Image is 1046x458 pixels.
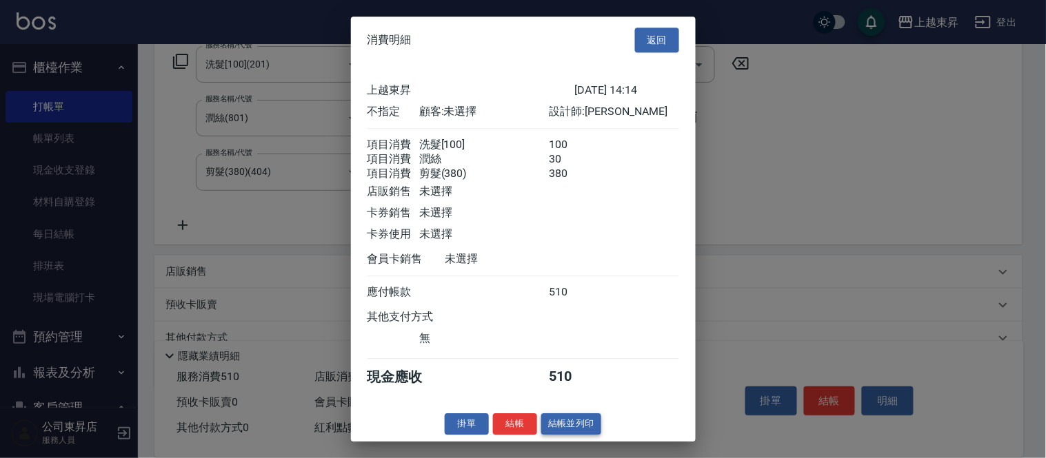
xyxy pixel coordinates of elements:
[549,167,601,181] div: 380
[445,413,489,435] button: 掛單
[368,167,419,181] div: 項目消費
[493,413,537,435] button: 結帳
[419,331,549,346] div: 無
[549,105,678,119] div: 設計師: [PERSON_NAME]
[368,310,472,324] div: 其他支付方式
[549,152,601,167] div: 30
[368,138,419,152] div: 項目消費
[419,185,549,199] div: 未選擇
[368,83,575,98] div: 上越東昇
[419,227,549,242] div: 未選擇
[635,28,679,53] button: 返回
[549,368,601,386] div: 510
[575,83,679,98] div: [DATE] 14:14
[368,252,445,267] div: 會員卡銷售
[419,105,549,119] div: 顧客: 未選擇
[368,152,419,167] div: 項目消費
[368,105,419,119] div: 不指定
[419,206,549,220] div: 未選擇
[368,227,419,242] div: 卡券使用
[549,285,601,300] div: 510
[549,138,601,152] div: 100
[368,33,412,47] span: 消費明細
[445,252,575,267] div: 未選擇
[541,413,601,435] button: 結帳並列印
[368,185,419,199] div: 店販銷售
[419,167,549,181] div: 剪髮(380)
[368,206,419,220] div: 卡券銷售
[368,368,445,386] div: 現金應收
[419,152,549,167] div: 潤絲
[419,138,549,152] div: 洗髮[100]
[368,285,419,300] div: 應付帳款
